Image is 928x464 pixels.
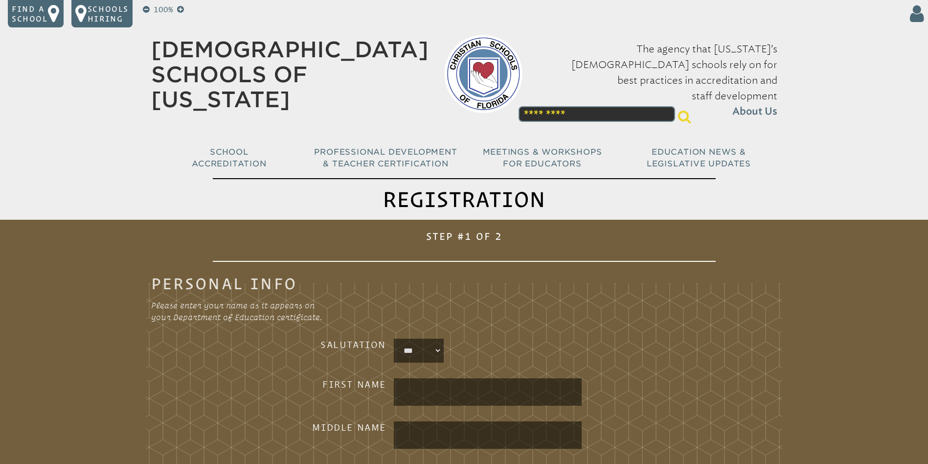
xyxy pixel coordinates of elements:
p: Find a school [12,4,48,23]
h3: Middle Name [229,421,386,433]
p: Schools Hiring [88,4,129,23]
h1: Step #1 of 2 [213,224,716,262]
h1: Registration [213,178,716,220]
a: [DEMOGRAPHIC_DATA] Schools of [US_STATE] [151,37,429,112]
span: Education News & Legislative Updates [647,147,751,168]
span: Professional Development & Teacher Certification [314,147,457,168]
span: Meetings & Workshops for Educators [483,147,602,168]
p: Please enter your name as it appears on your Department of Education certificate. [151,300,464,323]
span: School Accreditation [192,147,266,168]
h3: First Name [229,378,386,390]
legend: Personal Info [151,278,297,289]
img: csf-logo-web-colors.png [444,35,522,113]
p: 100% [152,4,175,16]
p: The agency that [US_STATE]’s [DEMOGRAPHIC_DATA] schools rely on for best practices in accreditati... [538,41,777,119]
span: About Us [732,104,777,119]
select: persons_salutation [396,341,442,361]
h3: Salutation [229,339,386,350]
